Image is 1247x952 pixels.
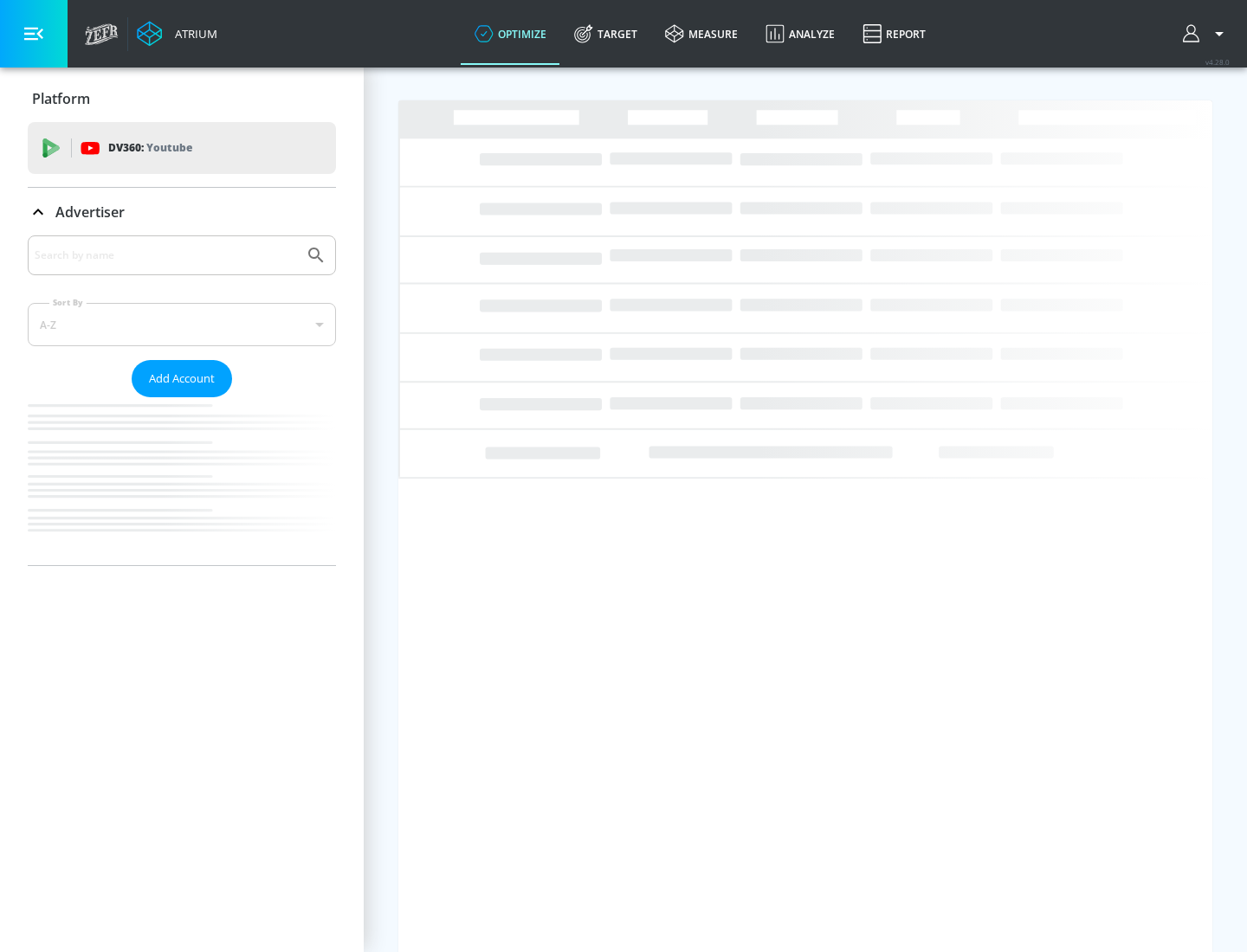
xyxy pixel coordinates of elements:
[28,74,336,123] div: Platform
[28,235,336,565] div: Advertiser
[849,3,940,65] a: Report
[49,297,87,308] label: Sort By
[168,26,217,42] div: Atrium
[149,369,215,389] span: Add Account
[28,303,336,346] div: A-Z
[28,122,336,174] div: DV360: Youtube
[752,3,849,65] a: Analyze
[55,203,125,222] p: Advertiser
[146,138,192,157] p: Youtube
[28,397,336,565] nav: list of Advertiser
[108,138,192,158] p: DV360:
[35,244,297,267] input: Search by name
[651,3,752,65] a: measure
[560,3,651,65] a: Target
[1205,57,1230,67] span: v 4.28.0
[461,3,560,65] a: optimize
[28,188,336,236] div: Advertiser
[32,89,90,108] p: Platform
[132,360,232,397] button: Add Account
[137,21,217,47] a: Atrium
